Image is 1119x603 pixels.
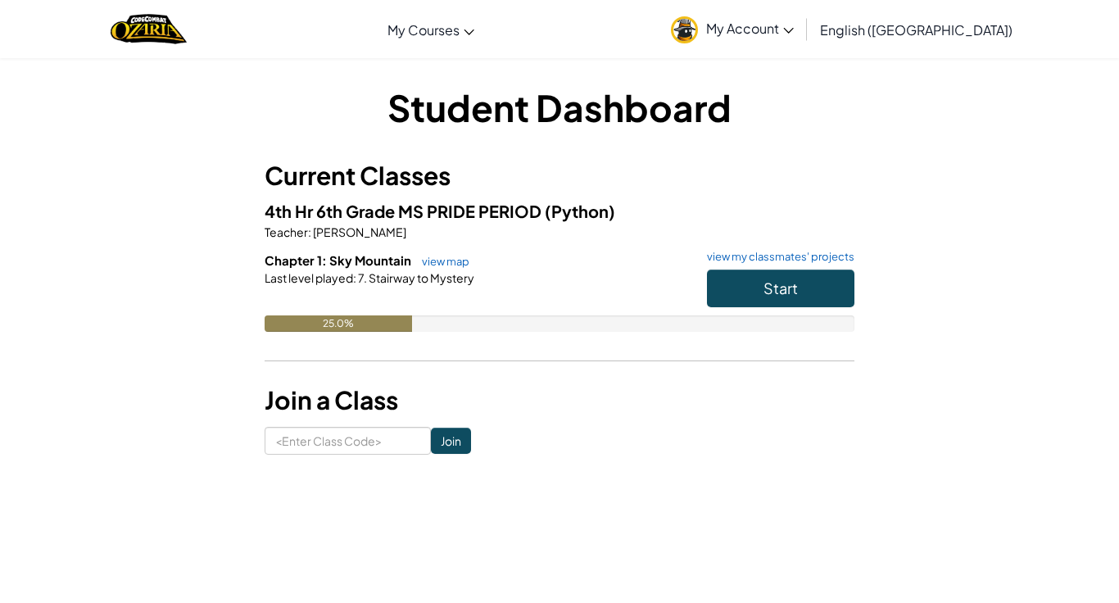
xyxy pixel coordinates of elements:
a: view my classmates' projects [699,252,854,262]
span: My Courses [387,21,460,39]
h3: Current Classes [265,157,854,194]
span: : [353,270,356,285]
span: [PERSON_NAME] [311,224,406,239]
span: (Python) [545,201,615,221]
a: view map [414,255,469,268]
button: Start [707,270,854,307]
input: Join [431,428,471,454]
h3: Join a Class [265,382,854,419]
input: <Enter Class Code> [265,427,431,455]
span: English ([GEOGRAPHIC_DATA]) [820,21,1013,39]
span: : [308,224,311,239]
img: Home [111,12,187,46]
a: Ozaria by CodeCombat logo [111,12,187,46]
span: Last level played [265,270,353,285]
span: My Account [706,20,794,37]
span: 7. [356,270,367,285]
span: Stairway to Mystery [367,270,474,285]
a: My Courses [379,7,482,52]
a: My Account [663,3,802,55]
div: 25.0% [265,315,412,332]
span: Chapter 1: Sky Mountain [265,252,414,268]
span: Teacher [265,224,308,239]
span: Start [763,279,798,297]
img: avatar [671,16,698,43]
h1: Student Dashboard [265,82,854,133]
span: 4th Hr 6th Grade MS PRIDE PERIOD [265,201,545,221]
a: English ([GEOGRAPHIC_DATA]) [812,7,1021,52]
